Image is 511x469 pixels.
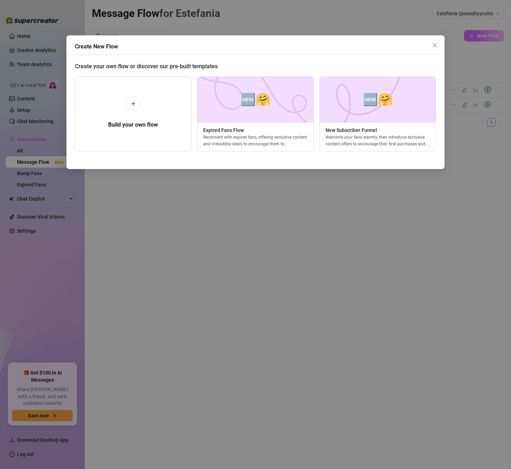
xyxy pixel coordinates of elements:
[429,42,440,48] span: Close
[108,121,158,129] h5: Build your own flow
[198,126,313,134] span: Expired Fans Flow
[363,90,393,109] span: 🆕🤗
[198,134,313,147] div: Reconnect with expired fans, offering exclusive content and irresistible deals to encourage them ...
[429,40,440,51] button: Close
[131,101,136,106] span: plus
[320,134,436,147] div: Welcome your fans warmly, then introduce exclusive content offers to encourage their first purcha...
[320,126,436,134] span: New Subscriber Funnel
[241,90,270,109] span: 🆕🤗
[75,63,218,70] span: Create your own flow or discover our pre-built templates
[432,42,437,48] span: close
[75,42,445,51] div: Create New Flow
